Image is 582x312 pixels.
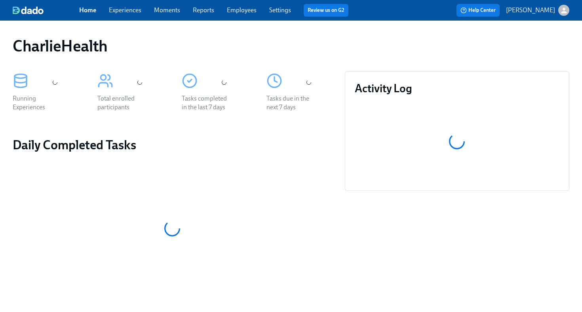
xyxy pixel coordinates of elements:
[13,137,332,153] h2: Daily Completed Tasks
[154,6,180,14] a: Moments
[227,6,257,14] a: Employees
[506,5,569,16] button: [PERSON_NAME]
[109,6,141,14] a: Experiences
[193,6,214,14] a: Reports
[456,4,500,17] button: Help Center
[355,81,559,95] h3: Activity Log
[13,36,108,55] h1: CharlieHealth
[79,6,96,14] a: Home
[506,6,555,15] p: [PERSON_NAME]
[266,94,317,112] div: Tasks due in the next 7 days
[13,6,79,14] a: dado
[304,4,348,17] button: Review us on G2
[182,94,232,112] div: Tasks completed in the last 7 days
[13,94,63,112] div: Running Experiences
[308,6,344,14] a: Review us on G2
[97,94,148,112] div: Total enrolled participants
[13,6,44,14] img: dado
[460,6,496,14] span: Help Center
[269,6,291,14] a: Settings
